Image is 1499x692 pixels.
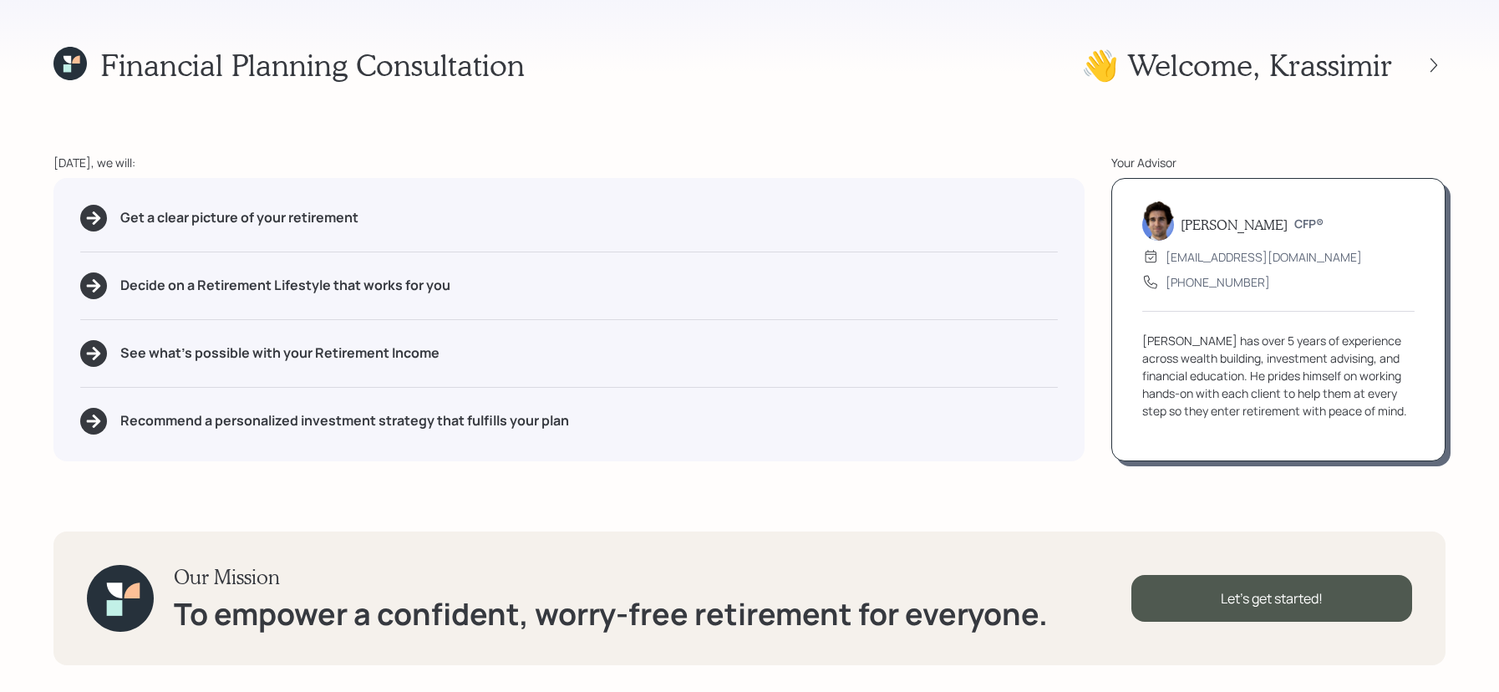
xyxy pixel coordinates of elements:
div: Your Advisor [1111,154,1446,171]
h5: See what's possible with your Retirement Income [120,345,440,361]
h1: Financial Planning Consultation [100,47,525,83]
h6: CFP® [1294,217,1324,232]
h5: [PERSON_NAME] [1181,216,1288,232]
div: Let's get started! [1131,575,1412,622]
div: [DATE], we will: [53,154,1085,171]
h3: Our Mission [174,565,1048,589]
h1: To empower a confident, worry-free retirement for everyone. [174,596,1048,632]
div: [EMAIL_ADDRESS][DOMAIN_NAME] [1166,248,1362,266]
div: [PHONE_NUMBER] [1166,273,1270,291]
h5: Get a clear picture of your retirement [120,210,358,226]
h5: Recommend a personalized investment strategy that fulfills your plan [120,413,569,429]
h5: Decide on a Retirement Lifestyle that works for you [120,277,450,293]
img: harrison-schaefer-headshot-2.png [1142,201,1174,241]
h1: 👋 Welcome , Krassimir [1081,47,1392,83]
div: [PERSON_NAME] has over 5 years of experience across wealth building, investment advising, and fin... [1142,332,1415,420]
